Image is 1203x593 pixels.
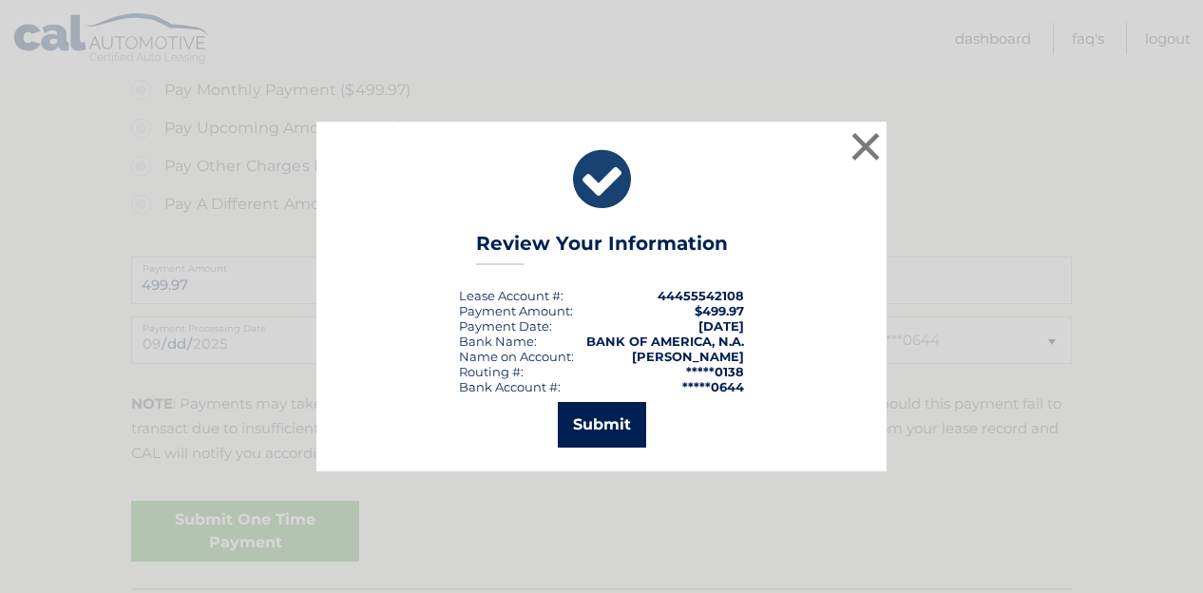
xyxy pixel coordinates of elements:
[459,288,563,303] div: Lease Account #:
[459,303,573,318] div: Payment Amount:
[695,303,744,318] span: $499.97
[658,288,744,303] strong: 44455542108
[558,402,646,448] button: Submit
[459,364,524,379] div: Routing #:
[459,318,549,334] span: Payment Date
[698,318,744,334] span: [DATE]
[459,349,574,364] div: Name on Account:
[847,127,885,165] button: ×
[459,334,537,349] div: Bank Name:
[586,334,744,349] strong: BANK OF AMERICA, N.A.
[632,349,744,364] strong: [PERSON_NAME]
[459,318,552,334] div: :
[476,232,728,265] h3: Review Your Information
[459,379,561,394] div: Bank Account #:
